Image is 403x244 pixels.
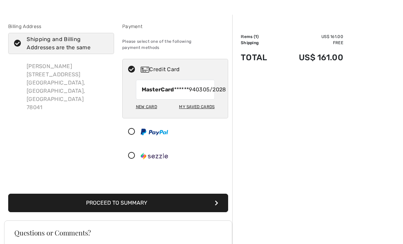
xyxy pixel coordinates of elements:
span: 1 [255,34,257,39]
td: Shipping [241,40,279,46]
h3: Questions or Comments? [14,229,222,236]
img: Credit Card [141,67,149,73]
span: 05/2028 [203,86,226,94]
td: Items ( ) [241,34,279,40]
div: Please select one of the following payment methods [122,33,228,56]
strong: MasterCard [142,86,174,93]
div: Credit Card [141,65,223,74]
div: Billing Address [8,23,114,30]
div: Shipping and Billing Addresses are the same [27,35,104,52]
img: PayPal [141,129,168,135]
div: [PERSON_NAME] [STREET_ADDRESS] [GEOGRAPHIC_DATA], [GEOGRAPHIC_DATA], [GEOGRAPHIC_DATA] 78041 [21,57,114,117]
td: Free [279,40,343,46]
td: US$ 161.00 [279,46,343,69]
img: Sezzle [141,153,168,159]
button: Proceed to Summary [8,194,228,212]
td: US$ 161.00 [279,34,343,40]
div: Payment [122,23,228,30]
td: Total [241,46,279,69]
div: My Saved Cards [179,101,214,113]
div: New Card [136,101,157,113]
